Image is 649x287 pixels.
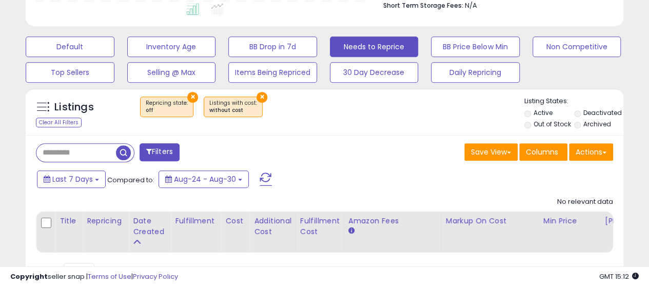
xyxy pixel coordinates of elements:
div: No relevant data [557,197,613,207]
button: Save View [464,143,518,161]
button: Default [26,36,114,57]
span: Compared to: [107,175,154,185]
small: Amazon Fees. [348,226,355,236]
label: Archived [583,120,611,128]
div: Fulfillment Cost [300,216,340,237]
label: Active [533,108,552,117]
p: Listing States: [524,97,623,106]
span: N/A [465,1,477,10]
div: seller snap | | [10,272,178,282]
div: Cost [225,216,245,226]
button: Aug-24 - Aug-30 [159,170,249,188]
div: Additional Cost [254,216,291,237]
label: Out of Stock [533,120,571,128]
span: Last 7 Days [52,174,93,184]
div: Title [60,216,78,226]
span: 2025-09-7 15:12 GMT [599,272,639,281]
div: Min Price [543,216,596,226]
button: Needs to Reprice [330,36,419,57]
div: off [146,107,188,114]
a: Privacy Policy [133,272,178,281]
a: Terms of Use [88,272,131,281]
button: Daily Repricing [431,62,520,83]
img: tab_domain_overview_orange.svg [28,60,36,68]
div: Repricing [87,216,124,226]
button: Inventory Age [127,36,216,57]
img: tab_keywords_by_traffic_grey.svg [102,60,110,68]
button: Filters [140,143,180,161]
div: Date Created [133,216,166,237]
div: Domain Overview [39,61,92,67]
div: Markup on Cost [446,216,535,226]
div: v 4.0.25 [29,16,50,25]
span: Repricing state : [146,99,188,114]
button: Items Being Repriced [228,62,317,83]
span: Aug-24 - Aug-30 [174,174,236,184]
h5: Listings [54,100,94,114]
span: Listings with cost : [209,99,257,114]
button: Selling @ Max [127,62,216,83]
div: Clear All Filters [36,118,82,127]
button: Actions [569,143,613,161]
b: Short Term Storage Fees: [383,1,463,10]
img: logo_orange.svg [16,16,25,25]
div: Keywords by Traffic [113,61,173,67]
button: BB Price Below Min [431,36,520,57]
div: Amazon Fees [348,216,437,226]
div: Domain: [DOMAIN_NAME] [27,27,113,35]
button: × [257,92,267,103]
div: without cost [209,107,257,114]
button: BB Drop in 7d [228,36,317,57]
button: × [187,92,198,103]
button: Last 7 Days [37,170,106,188]
strong: Copyright [10,272,48,281]
button: Top Sellers [26,62,114,83]
div: Fulfillment [175,216,217,226]
img: website_grey.svg [16,27,25,35]
span: Columns [526,147,558,157]
th: The percentage added to the cost of goods (COGS) that forms the calculator for Min & Max prices. [441,212,539,253]
button: 30 Day Decrease [330,62,419,83]
button: Columns [519,143,567,161]
button: Non Competitive [533,36,621,57]
label: Deactivated [583,108,622,117]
